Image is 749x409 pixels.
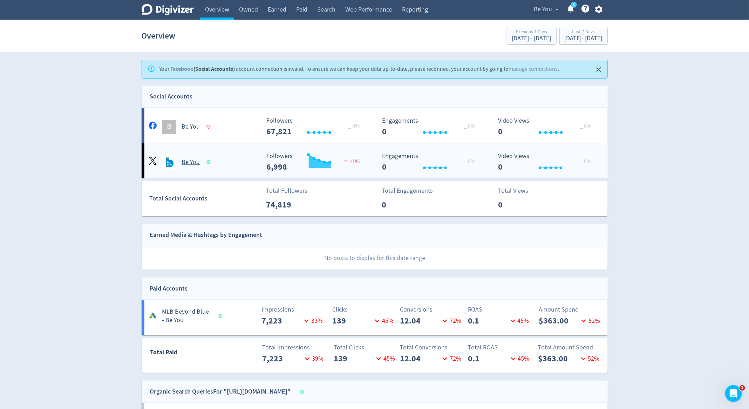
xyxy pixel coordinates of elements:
[142,25,176,47] h1: Overview
[171,65,194,73] a: Facebook
[495,153,600,171] svg: Video Views 0
[593,64,605,75] button: Close
[332,314,373,327] p: 139
[498,198,539,211] p: 0
[206,125,212,129] span: Data last synced: 22 Sep 2025, 5:01pm (AEST)
[559,27,608,45] button: Last 7 Days[DATE]- [DATE]
[142,143,608,178] a: Be You undefinedBe You Followers 6,998 Followers 6,998 <1% Engagements 0 Engagements 0 _ 0% Video...
[495,117,600,136] svg: Video Views 0
[150,91,193,102] div: Social Accounts
[373,316,394,326] p: 45 %
[554,6,560,13] span: expand_more
[379,153,484,171] svg: Engagements 0
[400,352,440,365] p: 12.04
[150,387,291,397] div: Organic Search Queries For "[URL][DOMAIN_NAME]"
[263,117,368,136] svg: Followers 67,821
[725,385,742,402] iframe: Intercom live chat
[342,158,349,163] img: negative-performance.svg
[150,230,263,240] div: Earned Media & Hashtags by Engagement
[580,158,591,165] span: _ 0%
[400,314,440,327] p: 12.04
[507,27,557,45] button: Previous 7 Days[DATE] - [DATE]
[539,314,579,327] p: $363.00
[334,352,374,365] p: 139
[538,352,579,365] p: $363.00
[573,2,574,7] text: 5
[142,347,219,361] div: Total Paid
[162,308,212,325] h5: MLB Beyond Blue - Be You
[440,316,461,326] p: 72 %
[162,120,176,134] div: B
[342,158,360,165] span: <1%
[142,108,608,143] a: BBe You Followers 67,821 Followers 67,821 _ 0% Engagements 0 Engagements 0 _ 0% Video Views 0 Vid...
[534,4,552,15] span: Be You
[300,390,306,394] span: Data last synced: 9 Oct 2025, 9:12am (AEDT)
[171,65,235,73] strong: (Social Accounts)
[539,305,602,314] p: Amount Spend
[266,186,307,196] p: Total Followers
[512,35,551,42] div: [DATE] - [DATE]
[182,158,200,166] h5: Be You
[400,343,463,352] p: Total Conversions
[334,343,397,352] p: Total Clicks
[740,385,745,391] span: 1
[509,354,530,363] p: 45 %
[262,352,302,365] p: 7,223
[464,123,476,130] span: _ 0%
[579,354,600,363] p: 52 %
[262,343,326,352] p: Total Impressions
[182,123,200,131] h5: Be You
[206,160,212,164] span: Data last synced: 9 Oct 2025, 11:01am (AEDT)
[142,300,608,335] a: MLB Beyond Blue - Be YouImpressions7,22339%Clicks13945%Conversions12.0472%ROAS0.145%Amount Spend$...
[498,186,539,196] p: Total Views
[382,186,433,196] p: Total Engagements
[266,198,306,211] p: 74,819
[142,246,608,270] p: No posts to display for this date range
[532,4,561,15] button: Be You
[538,343,602,352] p: Total Amount Spend
[261,314,302,327] p: 7,223
[379,117,484,136] svg: Engagements 0
[218,314,224,318] span: Data last synced: 8 Oct 2025, 6:01pm (AEDT)
[149,193,261,204] div: Total Social Accounts
[162,155,176,169] img: Be You undefined
[374,354,395,363] p: 45 %
[261,305,325,314] p: Impressions
[580,123,591,130] span: _ 0%
[509,66,558,73] a: manage connections
[571,2,577,8] a: 5
[400,305,463,314] p: Conversions
[512,29,551,35] div: Previous 7 Days
[468,343,532,352] p: Total ROAS
[579,316,600,326] p: 52 %
[468,305,531,314] p: ROAS
[159,62,559,76] div: Your account connection is invalid . To ensure we can keep your data up-to-date, please reconnect...
[468,352,509,365] p: 0.1
[150,284,188,294] div: Paid Accounts
[565,29,602,35] div: Last 7 Days
[263,153,368,171] svg: Followers 6,998
[440,354,461,363] p: 72 %
[348,123,360,130] span: _ 0%
[332,305,396,314] p: Clicks
[508,316,529,326] p: 45 %
[382,198,422,211] p: 0
[468,314,508,327] p: 0.1
[565,35,602,42] div: [DATE] - [DATE]
[464,158,476,165] span: _ 0%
